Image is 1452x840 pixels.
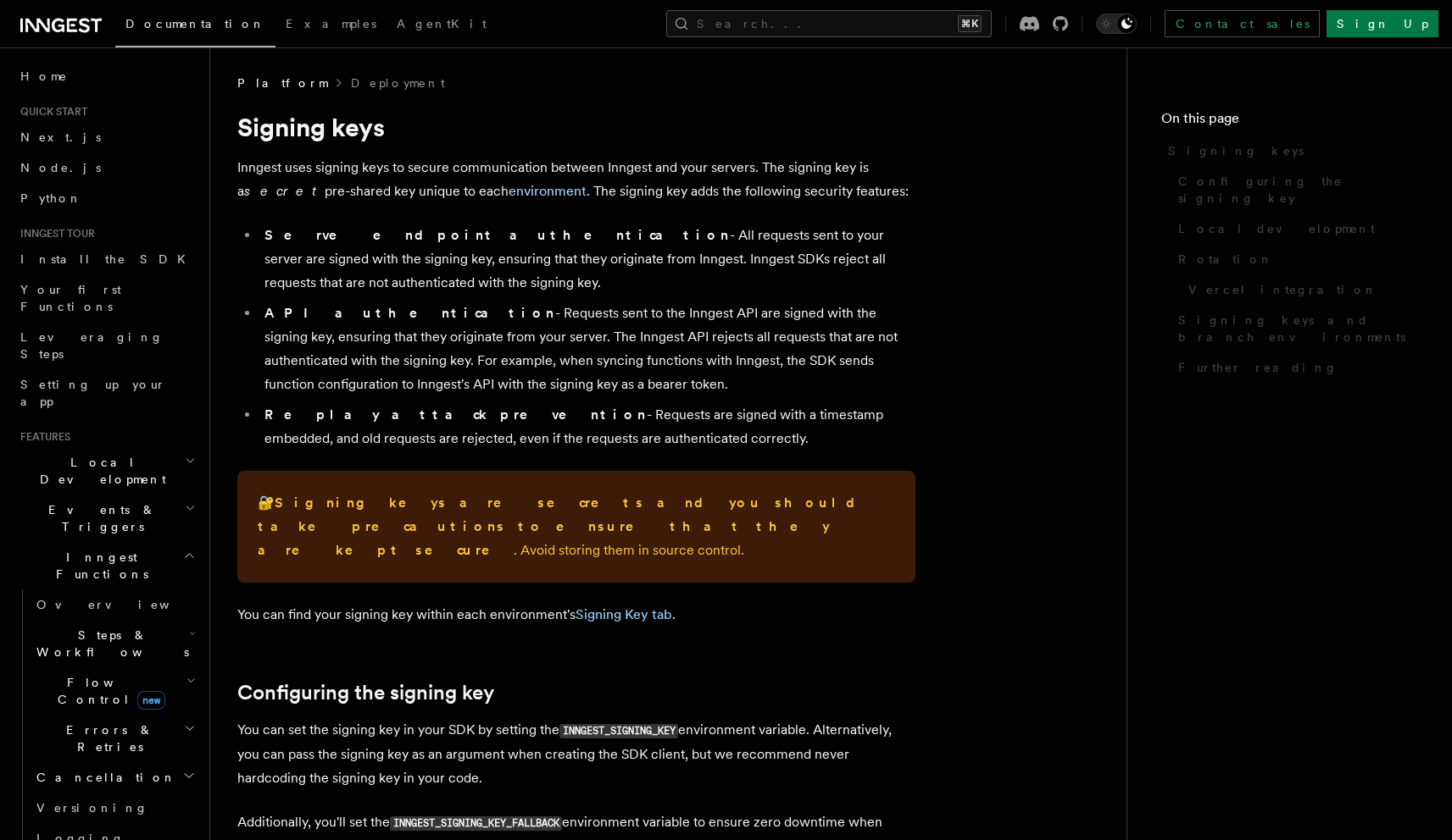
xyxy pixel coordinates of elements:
span: Local development [1178,220,1375,237]
a: Local development [1171,213,1418,244]
h4: On this page [1161,108,1418,135]
a: Node.js [14,152,199,183]
a: Your first Functions [14,274,199,322]
span: Home [20,68,68,85]
a: Python [14,183,199,213]
span: Your first Functions [20,283,121,313]
span: Documentation [125,17,265,30]
kbd: ⌘K [958,15,982,32]
a: Rotation [1171,244,1418,274]
code: INNGEST_SIGNING_KEY_FALLBACK [390,816,562,831]
strong: Serve endpoint authentication [264,227,730,243]
span: Examples [286,17,376,30]
span: AgentKit [397,17,487,30]
button: Search...⌘K [666,10,992,37]
span: Inngest tour [14,227,95,240]
a: Leveraging Steps [14,322,199,369]
span: Further reading [1178,359,1338,376]
span: Overview [36,598,211,611]
a: Signing Key tab [576,606,672,622]
span: new [137,691,165,710]
a: AgentKit [387,5,497,46]
span: Python [20,191,82,205]
strong: Signing keys are secrets and you should take precautions to ensure that they are kept secure [258,495,869,558]
a: Documentation [115,5,275,47]
a: Signing keys and branch environments [1171,305,1418,352]
p: You can find your signing key within each environment's . [237,603,915,627]
span: Next.js [20,130,101,144]
a: environment [509,183,587,199]
span: Setting up your app [20,378,166,408]
button: Cancellation [30,762,199,793]
span: Configuring the signing key [1178,173,1418,207]
span: Rotation [1178,251,1273,268]
code: INNGEST_SIGNING_KEY [559,724,678,738]
button: Toggle dark mode [1096,14,1137,34]
span: Versioning [36,801,148,815]
a: Versioning [30,793,199,823]
button: Events & Triggers [14,495,199,542]
span: Node.js [20,161,101,174]
a: Configuring the signing key [237,681,494,705]
span: Flow Control [30,674,186,708]
a: Home [14,61,199,91]
a: Setting up your app [14,369,199,417]
span: Steps & Workflows [30,627,189,660]
span: Inngest Functions [14,549,183,583]
button: Steps & Workflows [30,620,199,667]
a: Deployment [351,75,445,91]
a: Sign Up [1327,10,1438,37]
li: - Requests are signed with a timestamp embedded, and old requests are rejected, even if the reque... [259,403,915,450]
a: Vercel integration [1182,274,1418,305]
li: - All requests sent to your server are signed with the signing key, ensuring that they originate ... [259,224,915,295]
button: Local Development [14,447,199,495]
strong: Replay attack prevention [264,406,647,423]
span: Signing keys [1168,142,1304,159]
span: Features [14,430,70,444]
p: 🔐 . Avoid storing them in source control. [258,491,895,562]
a: Overview [30,589,199,620]
a: Configuring the signing key [1171,166,1418,213]
strong: API authentication [264,305,555,321]
button: Inngest Functions [14,542,199,589]
p: Inngest uses signing keys to secure communication between Inngest and your servers. The signing k... [237,156,915,203]
span: Events & Triggers [14,501,185,535]
a: Contact sales [1165,10,1320,37]
em: secret [244,183,325,199]
a: Further reading [1171,352,1418,383]
span: Errors & Retries [30,721,184,755]
a: Examples [275,5,387,46]
button: Flow Controlnew [30,667,199,715]
p: You can set the signing key in your SDK by setting the environment variable. Alternatively, you c... [237,718,915,790]
span: Cancellation [30,769,176,786]
h1: Signing keys [237,112,915,142]
a: Signing keys [1161,135,1418,166]
button: Errors & Retries [30,715,199,762]
a: Install the SDK [14,244,199,274]
span: Leveraging Steps [20,330,164,361]
span: Local Development [14,454,185,488]
span: Platform [237,75,327,91]
span: Vercel integration [1188,281,1377,298]
span: Install the SDK [20,252,196,266]
a: Next.js [14,122,199,152]
li: - Requests sent to the Inngest API are signed with the signing key, ensuring that they originate ... [259,301,915,396]
span: Quick start [14,105,87,119]
span: Signing keys and branch environments [1178,312,1418,345]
